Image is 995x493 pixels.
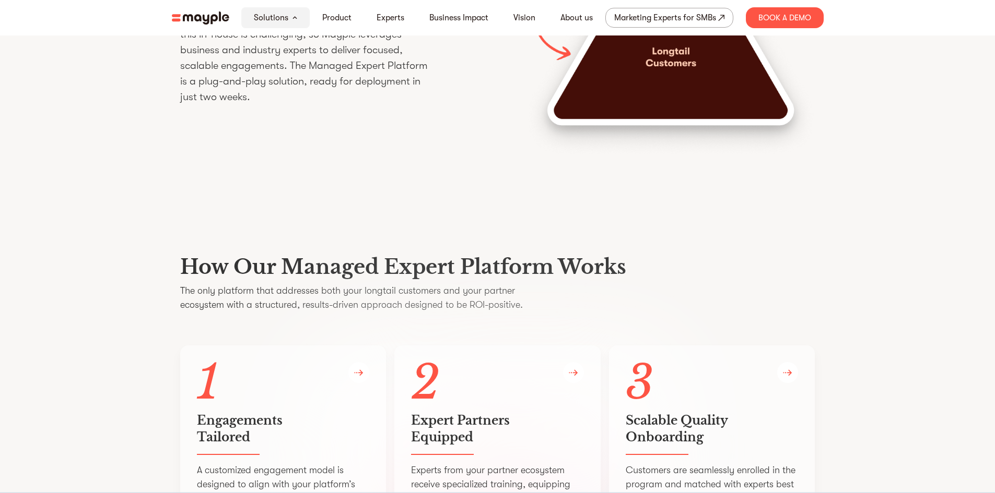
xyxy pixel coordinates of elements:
a: Solutions [254,11,288,24]
a: Business Impact [429,11,488,24]
h5: Scalable Quality Onboarding [626,412,799,446]
iframe: Chat Widget [807,372,995,493]
a: Vision [513,11,535,24]
img: arrow-down [292,16,297,19]
div: Marketing Experts for SMBs [614,10,716,25]
p: 3 [626,362,799,404]
h5: Engagements Tailored [197,412,370,446]
h5: Expert Partners Equipped [411,412,584,446]
a: Marketing Experts for SMBs [605,8,733,28]
h1: How Our Managed Expert Platform Works [180,254,815,280]
img: mayple-logo [172,11,229,25]
a: Experts [377,11,404,24]
p: 1 [197,362,370,404]
p: The only platform that addresses both your longtail customers and your partner ecosystem with a s... [180,284,815,312]
div: Book A Demo [746,7,824,28]
a: Product [322,11,352,24]
a: About us [560,11,593,24]
p: 2 [411,362,584,404]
